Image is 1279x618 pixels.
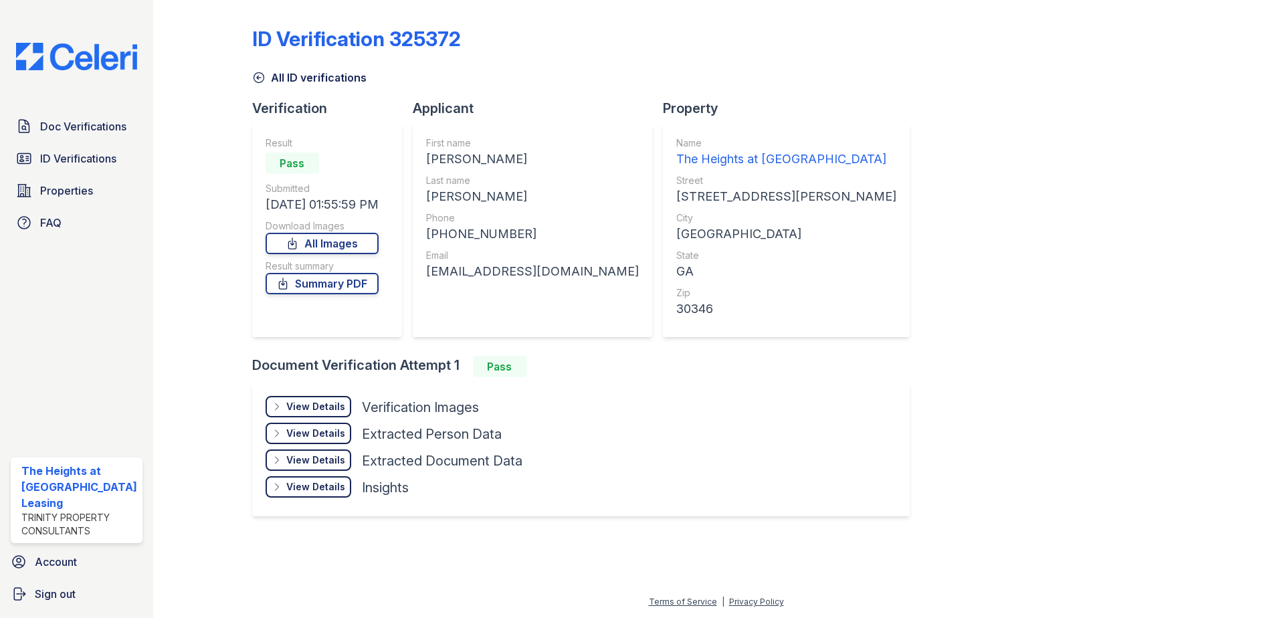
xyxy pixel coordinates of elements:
a: Summary PDF [266,273,379,294]
div: City [676,211,896,225]
a: FAQ [11,209,142,236]
div: Result [266,136,379,150]
span: Account [35,554,77,570]
div: Applicant [413,99,663,118]
div: Download Images [266,219,379,233]
div: View Details [286,453,345,467]
div: Property [663,99,920,118]
a: Sign out [5,581,148,607]
a: Terms of Service [649,597,717,607]
a: Properties [11,177,142,204]
div: [PERSON_NAME] [426,150,639,169]
div: GA [676,262,896,281]
div: View Details [286,480,345,494]
div: Street [676,174,896,187]
div: 30346 [676,300,896,318]
div: [PERSON_NAME] [426,187,639,206]
div: Insights [362,478,409,497]
div: Extracted Document Data [362,451,522,470]
div: Zip [676,286,896,300]
img: CE_Logo_Blue-a8612792a0a2168367f1c8372b55b34899dd931a85d93a1a3d3e32e68fde9ad4.png [5,43,148,70]
span: Sign out [35,586,76,602]
a: All ID verifications [252,70,367,86]
div: State [676,249,896,262]
div: Trinity Property Consultants [21,511,137,538]
div: Phone [426,211,639,225]
div: Submitted [266,182,379,195]
div: First name [426,136,639,150]
div: Document Verification Attempt 1 [252,356,920,377]
div: Last name [426,174,639,187]
span: Properties [40,183,93,199]
a: Name The Heights at [GEOGRAPHIC_DATA] [676,136,896,169]
a: ID Verifications [11,145,142,172]
span: FAQ [40,215,62,231]
div: View Details [286,400,345,413]
span: ID Verifications [40,150,116,167]
div: [STREET_ADDRESS][PERSON_NAME] [676,187,896,206]
a: Privacy Policy [729,597,784,607]
div: Pass [266,152,319,174]
div: Name [676,136,896,150]
div: Extracted Person Data [362,425,502,443]
div: The Heights at [GEOGRAPHIC_DATA] [676,150,896,169]
div: ID Verification 325372 [252,27,461,51]
div: Result summary [266,260,379,273]
div: Email [426,249,639,262]
div: View Details [286,427,345,440]
div: Pass [473,356,526,377]
div: [DATE] 01:55:59 PM [266,195,379,214]
a: Account [5,548,148,575]
div: The Heights at [GEOGRAPHIC_DATA] Leasing [21,463,137,511]
div: [PHONE_NUMBER] [426,225,639,243]
div: | [722,597,724,607]
div: [EMAIL_ADDRESS][DOMAIN_NAME] [426,262,639,281]
div: Verification Images [362,398,479,417]
a: All Images [266,233,379,254]
div: Verification [252,99,413,118]
div: [GEOGRAPHIC_DATA] [676,225,896,243]
a: Doc Verifications [11,113,142,140]
span: Doc Verifications [40,118,126,134]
